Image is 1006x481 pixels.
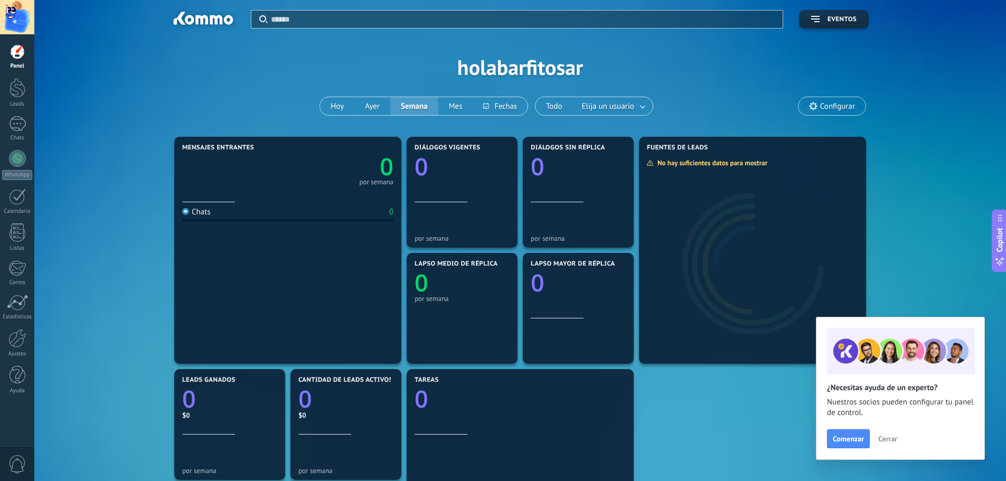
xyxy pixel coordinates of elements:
[298,383,393,415] a: 0
[415,144,481,152] span: Diálogos vigentes
[531,144,605,152] span: Diálogos sin réplica
[182,144,254,152] span: Mensajes entrantes
[380,150,393,183] text: 0
[878,435,897,442] span: Cerrar
[2,208,33,215] div: Calendario
[873,431,902,447] button: Cerrar
[2,135,33,142] div: Chats
[182,383,196,415] text: 0
[415,376,439,384] span: Tareas
[799,10,869,29] button: Eventos
[647,144,708,152] span: Fuentes de leads
[415,383,626,415] a: 0
[182,208,189,215] img: Chats
[531,150,544,183] text: 0
[2,101,33,108] div: Leads
[182,467,277,475] div: por semana
[415,295,510,303] div: por semana
[2,279,33,286] div: Correo
[415,260,498,268] span: Lapso medio de réplica
[2,245,33,252] div: Listas
[298,376,393,384] span: Cantidad de leads activos
[580,99,636,114] span: Elija un usuario
[573,97,653,115] button: Elija un usuario
[828,16,857,23] span: Eventos
[389,207,393,217] div: 0
[535,97,573,115] button: Todo
[415,234,510,242] div: por semana
[298,411,393,420] div: $0
[288,150,393,183] a: 0
[473,97,527,115] button: Fechas
[182,207,211,217] div: Chats
[827,383,974,393] h2: ¿Necesitas ayuda de un experto?
[182,376,236,384] span: Leads ganados
[182,383,277,415] a: 0
[833,435,864,442] span: Comenzar
[415,150,428,183] text: 0
[2,63,33,70] div: Panel
[298,467,393,475] div: por semana
[531,267,544,299] text: 0
[182,411,277,420] div: $0
[827,397,974,418] span: Nuestros socios pueden configurar tu panel de control.
[2,388,33,394] div: Ayuda
[438,97,473,115] button: Mes
[531,234,626,242] div: por semana
[415,383,428,415] text: 0
[820,102,855,111] span: Configurar
[994,228,1005,252] span: Copilot
[354,97,390,115] button: Ayer
[827,429,870,448] button: Comenzar
[646,158,775,167] div: No hay suficientes datos para mostrar
[2,351,33,357] div: Ajustes
[390,97,438,115] button: Semana
[320,97,354,115] button: Hoy
[298,383,312,415] text: 0
[359,180,393,185] div: por semana
[2,314,33,320] div: Estadísticas
[415,267,428,299] text: 0
[2,170,32,180] div: WhatsApp
[531,260,615,268] span: Lapso mayor de réplica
